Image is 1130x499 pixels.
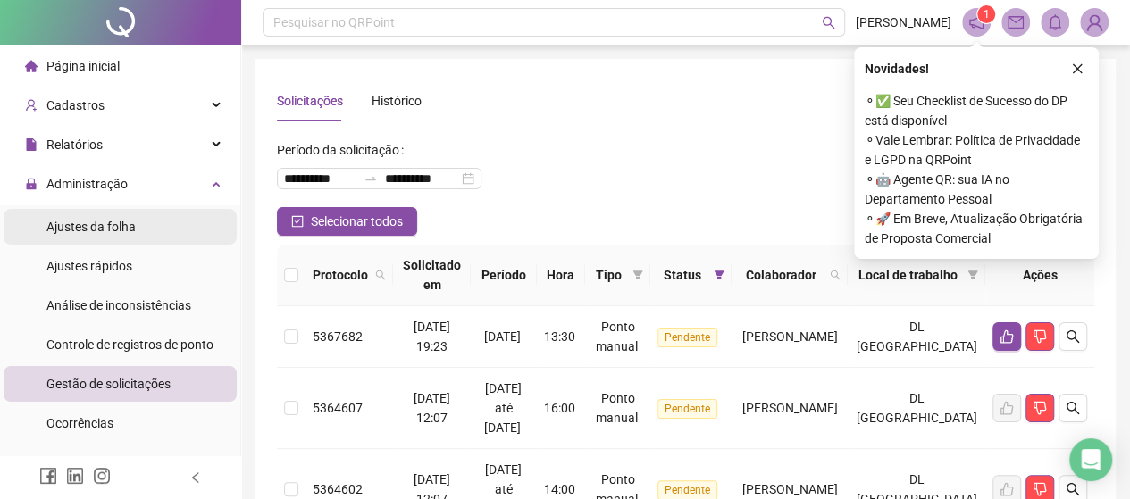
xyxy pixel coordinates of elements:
[1033,401,1047,415] span: dislike
[544,401,575,415] span: 16:00
[313,265,368,285] span: Protocolo
[544,482,575,496] span: 14:00
[629,262,647,288] span: filter
[46,298,191,312] span: Análise de inconsistências
[848,306,985,368] td: DL [GEOGRAPHIC_DATA]
[595,391,637,425] span: Ponto manual
[741,482,837,496] span: [PERSON_NAME]
[964,262,982,288] span: filter
[46,377,171,391] span: Gestão de solicitações
[592,265,626,285] span: Tipo
[311,212,403,231] span: Selecionar todos
[830,270,841,280] span: search
[46,59,120,73] span: Página inicial
[984,8,990,21] span: 1
[1066,401,1080,415] span: search
[632,270,643,280] span: filter
[595,320,637,353] span: Ponto manual
[1066,329,1080,344] span: search
[739,265,822,285] span: Colaborador
[657,399,717,419] span: Pendente
[39,467,57,485] span: facebook
[46,98,105,112] span: Cadastros
[537,245,585,306] th: Hora
[414,391,450,425] span: [DATE] 12:07
[1033,329,1047,344] span: dislike
[66,467,84,485] span: linkedin
[414,320,450,353] span: [DATE] 19:23
[372,262,389,288] span: search
[1069,438,1112,481] div: Open Intercom Messenger
[46,137,103,152] span: Relatórios
[484,329,521,344] span: [DATE]
[372,91,422,111] div: Histórico
[865,170,1088,209] span: ⚬ 🤖 Agente QR: sua IA no Departamento Pessoal
[1081,9,1108,36] img: 85830
[46,337,213,352] span: Controle de registros de ponto
[865,209,1088,248] span: ⚬ 🚀 Em Breve, Atualização Obrigatória de Proposta Comercial
[714,270,724,280] span: filter
[544,329,575,344] span: 13:30
[865,59,929,79] span: Novidades !
[1071,62,1084,75] span: close
[46,220,136,234] span: Ajustes da folha
[855,265,960,285] span: Local de trabalho
[46,177,128,191] span: Administração
[46,455,142,470] span: Validar protocolo
[968,14,984,30] span: notification
[657,265,707,285] span: Status
[313,482,363,496] span: 5364602
[1000,329,1014,344] span: like
[484,381,523,435] span: [DATE] até [DATE]
[822,16,835,29] span: search
[25,138,38,151] span: file
[1066,482,1080,496] span: search
[1047,14,1063,30] span: bell
[93,467,111,485] span: instagram
[46,416,113,430] span: Ocorrências
[977,5,995,23] sup: 1
[1033,482,1047,496] span: dislike
[826,262,844,288] span: search
[865,91,1088,130] span: ⚬ ✅ Seu Checklist de Sucesso do DP está disponível
[710,262,728,288] span: filter
[46,259,132,273] span: Ajustes rápidos
[856,12,951,32] span: [PERSON_NAME]
[375,270,386,280] span: search
[657,328,717,347] span: Pendente
[992,265,1087,285] div: Ações
[25,178,38,190] span: lock
[313,401,363,415] span: 5364607
[25,99,38,112] span: user-add
[967,270,978,280] span: filter
[291,215,304,228] span: check-square
[848,368,985,449] td: DL [GEOGRAPHIC_DATA]
[25,60,38,72] span: home
[1008,14,1024,30] span: mail
[741,401,837,415] span: [PERSON_NAME]
[277,91,343,111] div: Solicitações
[865,130,1088,170] span: ⚬ Vale Lembrar: Política de Privacidade e LGPD na QRPoint
[364,171,378,186] span: to
[364,171,378,186] span: swap-right
[471,245,537,306] th: Período
[277,207,417,236] button: Selecionar todos
[393,245,471,306] th: Solicitado em
[313,329,363,344] span: 5367682
[741,329,837,344] span: [PERSON_NAME]
[277,136,411,164] label: Período da solicitação
[189,471,202,484] span: left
